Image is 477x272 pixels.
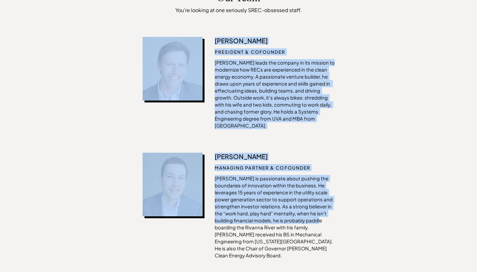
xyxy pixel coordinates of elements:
p: [PERSON_NAME] is passionate about pushing the boundaries of innovation within the business. He le... [215,175,335,259]
p: [PERSON_NAME] [215,153,335,160]
p: [PERSON_NAME] leads the company in its mission to modernize how RECs are experienced in the clean... [215,59,335,129]
p: President & Cofounder [215,48,335,55]
p: [PERSON_NAME] [215,37,335,45]
p: managing partner & cofounder [215,164,335,171]
p: You're looking at one seriously SREC-obsessed staff. [143,7,335,13]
